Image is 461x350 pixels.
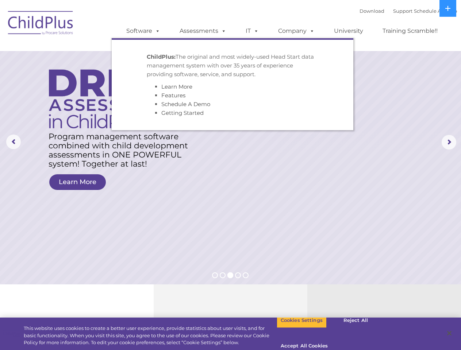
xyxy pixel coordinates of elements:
[172,24,234,38] a: Assessments
[277,313,327,328] button: Cookies Settings
[333,313,379,328] button: Reject All
[49,69,170,128] img: DRDP Assessment in ChildPlus
[49,174,106,190] a: Learn More
[4,6,77,42] img: ChildPlus by Procare Solutions
[375,24,445,38] a: Training Scramble!!
[161,83,192,90] a: Learn More
[119,24,168,38] a: Software
[271,24,322,38] a: Company
[101,78,132,83] span: Phone number
[101,48,124,54] span: Last name
[327,24,370,38] a: University
[161,101,210,108] a: Schedule A Demo
[393,8,412,14] a: Support
[147,52,318,79] p: The original and most widely-used Head Start data management system with over 35 years of experie...
[161,92,185,99] a: Features
[147,53,176,60] strong: ChildPlus:
[161,109,204,116] a: Getting Started
[441,325,457,341] button: Close
[238,24,266,38] a: IT
[24,325,277,346] div: This website uses cookies to create a better user experience, provide statistics about user visit...
[49,132,196,168] rs-layer: Program management software combined with child development assessments in ONE POWERFUL system! T...
[414,8,457,14] a: Schedule A Demo
[360,8,457,14] font: |
[360,8,384,14] a: Download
